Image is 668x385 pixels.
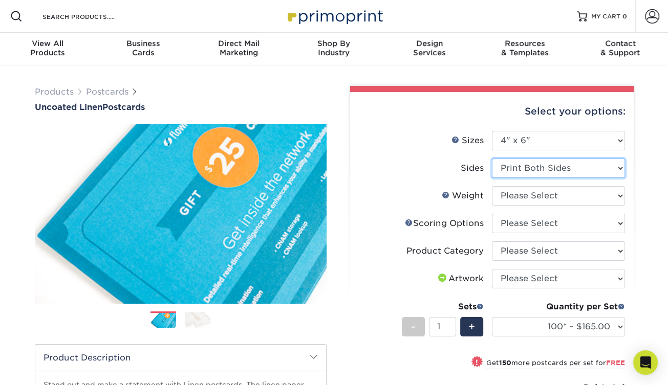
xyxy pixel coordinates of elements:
[633,350,658,375] div: Open Intercom Messenger
[382,33,477,65] a: DesignServices
[442,190,484,202] div: Weight
[622,13,627,20] span: 0
[573,33,668,65] a: Contact& Support
[35,102,102,112] span: Uncoated Linen
[35,102,327,112] a: Uncoated LinenPostcards
[95,33,190,65] a: BusinessCards
[477,39,572,48] span: Resources
[382,39,477,57] div: Services
[191,39,286,57] div: Marketing
[591,12,620,21] span: MY CART
[382,39,477,48] span: Design
[606,359,625,367] span: FREE
[35,102,327,112] h1: Postcards
[411,319,416,334] span: -
[283,5,385,27] img: Primoprint
[406,245,484,257] div: Product Category
[468,319,475,334] span: +
[451,134,484,147] div: Sizes
[86,87,128,97] a: Postcards
[499,359,511,367] strong: 150
[286,39,381,57] div: Industry
[405,217,484,230] div: Scoring Options
[95,39,190,48] span: Business
[35,113,327,314] img: Uncoated Linen 01
[573,39,668,48] span: Contact
[476,357,478,368] span: !
[461,162,484,174] div: Sides
[150,312,176,329] img: Postcards 01
[191,39,286,48] span: Direct Mail
[486,359,625,369] small: Get more postcards per set for
[95,39,190,57] div: Cards
[358,92,626,131] div: Select your options:
[35,87,74,97] a: Products
[286,39,381,48] span: Shop By
[436,273,484,285] div: Artwork
[191,33,286,65] a: Direct MailMarketing
[402,301,484,313] div: Sets
[185,312,210,328] img: Postcards 02
[3,354,87,381] iframe: Google Customer Reviews
[492,301,625,313] div: Quantity per Set
[477,39,572,57] div: & Templates
[573,39,668,57] div: & Support
[41,10,141,22] input: SEARCH PRODUCTS.....
[35,345,326,371] h2: Product Description
[286,33,381,65] a: Shop ByIndustry
[477,33,572,65] a: Resources& Templates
